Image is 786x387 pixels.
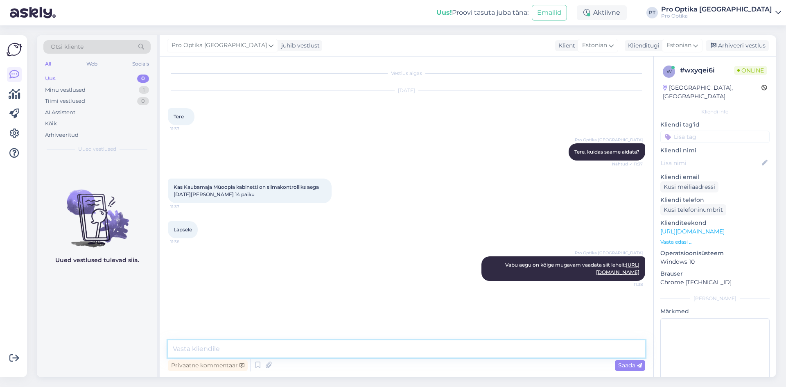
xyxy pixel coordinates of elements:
[555,41,575,50] div: Klient
[660,219,770,227] p: Klienditeekond
[45,120,57,128] div: Kõik
[45,86,86,94] div: Minu vestlused
[170,239,201,245] span: 11:38
[532,5,567,20] button: Emailid
[137,97,149,105] div: 0
[45,109,75,117] div: AI Assistent
[137,75,149,83] div: 0
[660,196,770,204] p: Kliendi telefon
[168,70,645,77] div: Vestlus algas
[660,181,718,192] div: Küsi meiliaadressi
[174,226,192,233] span: Lapsele
[666,41,691,50] span: Estonian
[168,360,248,371] div: Privaatne kommentaar
[170,204,201,210] span: 11:37
[660,269,770,278] p: Brauser
[55,256,139,265] p: Uued vestlused tulevad siia.
[278,41,320,50] div: juhib vestlust
[660,228,725,235] a: [URL][DOMAIN_NAME]
[172,41,267,50] span: Pro Optika [GEOGRAPHIC_DATA]
[666,68,672,75] span: w
[170,126,201,132] span: 11:37
[661,6,781,19] a: Pro Optika [GEOGRAPHIC_DATA]Pro Optika
[660,108,770,115] div: Kliendi info
[660,204,726,215] div: Küsi telefoninumbrit
[575,137,643,143] span: Pro Optika [GEOGRAPHIC_DATA]
[612,161,643,167] span: Nähtud ✓ 11:37
[574,149,639,155] span: Tere, kuidas saame aidata?
[436,8,529,18] div: Proovi tasuta juba täna:
[174,184,320,197] span: Kas Kaubamaja Müoopia kabinetti on silmakontrolliks aega [DATE][PERSON_NAME] 14 paiku
[45,97,85,105] div: Tiimi vestlused
[139,86,149,94] div: 1
[625,41,660,50] div: Klienditugi
[43,59,53,69] div: All
[168,87,645,94] div: [DATE]
[660,295,770,302] div: [PERSON_NAME]
[661,158,760,167] input: Lisa nimi
[660,307,770,316] p: Märkmed
[577,5,627,20] div: Aktiivne
[575,250,643,256] span: Pro Optika [GEOGRAPHIC_DATA]
[660,258,770,266] p: Windows 10
[660,120,770,129] p: Kliendi tag'id
[174,113,184,120] span: Tere
[78,145,116,153] span: Uued vestlused
[660,278,770,287] p: Chrome [TECHNICAL_ID]
[45,75,56,83] div: Uus
[706,40,769,51] div: Arhiveeri vestlus
[661,13,772,19] div: Pro Optika
[680,66,734,75] div: # wxyqei6i
[45,131,79,139] div: Arhiveeritud
[660,238,770,246] p: Vaata edasi ...
[660,146,770,155] p: Kliendi nimi
[734,66,767,75] span: Online
[51,43,84,51] span: Otsi kliente
[582,41,607,50] span: Estonian
[37,175,157,249] img: No chats
[505,262,639,275] span: Vabu aegu on kõige mugavam vaadata siit lehelt:
[85,59,99,69] div: Web
[660,173,770,181] p: Kliendi email
[7,42,22,57] img: Askly Logo
[661,6,772,13] div: Pro Optika [GEOGRAPHIC_DATA]
[646,7,658,18] div: PT
[436,9,452,16] b: Uus!
[663,84,761,101] div: [GEOGRAPHIC_DATA], [GEOGRAPHIC_DATA]
[618,362,642,369] span: Saada
[612,281,643,287] span: 11:38
[131,59,151,69] div: Socials
[660,131,770,143] input: Lisa tag
[660,249,770,258] p: Operatsioonisüsteem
